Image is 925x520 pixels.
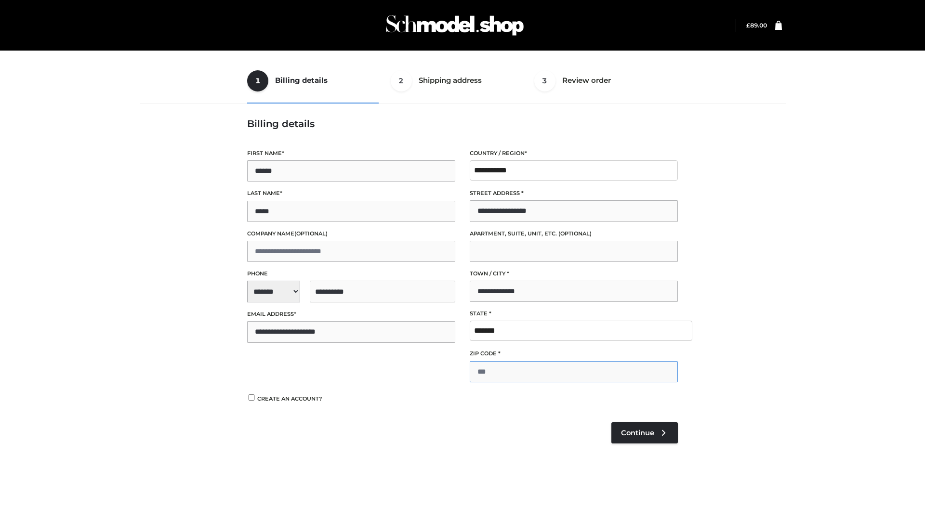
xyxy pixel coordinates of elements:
span: Continue [621,429,654,437]
label: Company name [247,229,455,238]
span: (optional) [294,230,328,237]
label: Email address [247,310,455,319]
a: Continue [611,422,678,443]
label: Apartment, suite, unit, etc. [470,229,678,238]
a: £89.00 [746,22,767,29]
label: State [470,309,678,318]
h3: Billing details [247,118,678,130]
label: Country / Region [470,149,678,158]
bdi: 89.00 [746,22,767,29]
img: Schmodel Admin 964 [383,6,527,44]
label: Last name [247,189,455,198]
span: Create an account? [257,395,322,402]
span: £ [746,22,750,29]
label: Street address [470,189,678,198]
label: First name [247,149,455,158]
label: Town / City [470,269,678,278]
span: (optional) [558,230,592,237]
label: Phone [247,269,455,278]
input: Create an account? [247,394,256,401]
label: ZIP Code [470,349,678,358]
